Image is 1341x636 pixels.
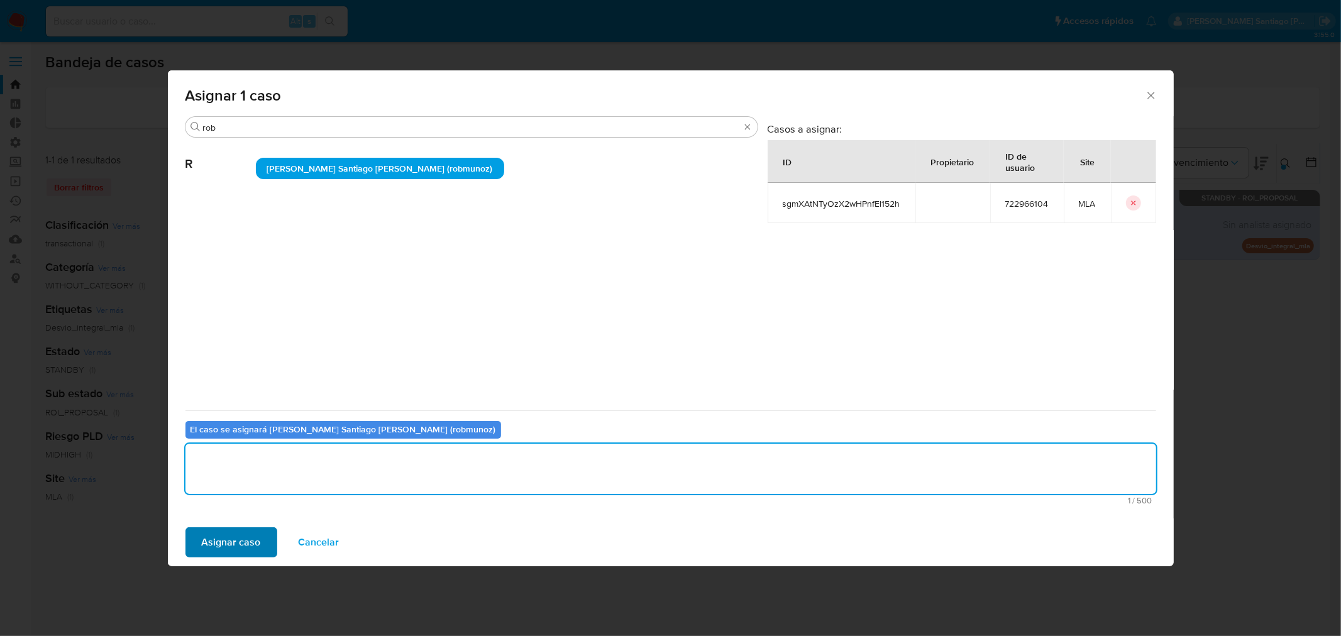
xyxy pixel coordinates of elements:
div: ID de usuario [991,141,1063,182]
span: Asignar caso [202,529,261,556]
div: Site [1066,146,1110,177]
button: Buscar [190,122,201,132]
b: El caso se asignará [PERSON_NAME] Santiago [PERSON_NAME] (robmunoz) [190,423,496,436]
input: Buscar analista [203,122,740,133]
button: Asignar caso [185,527,277,557]
button: Borrar [742,122,753,132]
span: Máximo 500 caracteres [189,496,1152,505]
span: [PERSON_NAME] Santiago [PERSON_NAME] (robmunoz) [267,162,493,175]
button: Cerrar ventana [1145,89,1156,101]
button: icon-button [1126,195,1141,211]
span: R [185,138,256,172]
div: [PERSON_NAME] Santiago [PERSON_NAME] (robmunoz) [256,158,504,179]
h3: Casos a asignar: [768,123,1156,135]
button: Cancelar [282,527,356,557]
div: assign-modal [168,70,1174,566]
span: Cancelar [299,529,339,556]
div: Propietario [916,146,990,177]
span: 722966104 [1005,198,1049,209]
span: sgmXAtNTyOzX2wHPnfEl152h [783,198,900,209]
div: ID [768,146,807,177]
span: Asignar 1 caso [185,88,1145,103]
span: MLA [1079,198,1096,209]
